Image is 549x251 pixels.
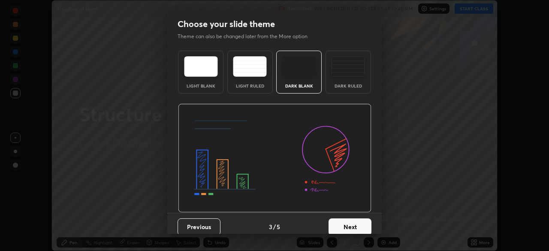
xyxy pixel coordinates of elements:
div: Light Ruled [233,84,267,88]
button: Next [329,218,371,236]
img: lightTheme.e5ed3b09.svg [184,56,218,77]
img: darkTheme.f0cc69e5.svg [282,56,316,77]
div: Light Blank [184,84,218,88]
h4: 5 [277,222,280,231]
img: darkRuledTheme.de295e13.svg [331,56,365,77]
button: Previous [178,218,220,236]
div: Dark Ruled [331,84,365,88]
h2: Choose your slide theme [178,18,275,30]
h4: 3 [269,222,272,231]
img: darkThemeBanner.d06ce4a2.svg [178,104,371,213]
img: lightRuledTheme.5fabf969.svg [233,56,267,77]
div: Dark Blank [282,84,316,88]
p: Theme can also be changed later from the More option [178,33,317,40]
h4: / [273,222,276,231]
